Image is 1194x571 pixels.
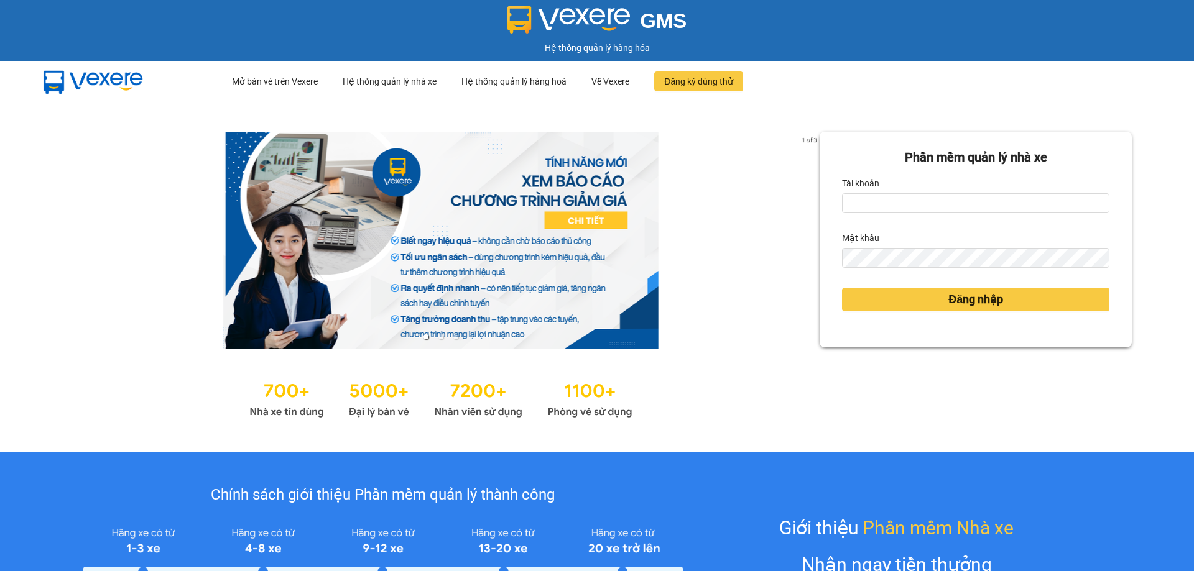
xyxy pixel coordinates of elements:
[842,173,879,193] label: Tài khoản
[343,62,437,101] div: Hệ thống quản lý nhà xe
[842,248,1109,268] input: Mật khẩu
[798,132,820,148] p: 1 of 3
[453,334,458,339] li: slide item 3
[842,148,1109,167] div: Phần mềm quản lý nhà xe
[779,513,1014,542] div: Giới thiệu
[232,62,318,101] div: Mở bán vé trên Vexere
[664,75,733,88] span: Đăng ký dùng thử
[461,62,567,101] div: Hệ thống quản lý hàng hoá
[802,132,820,349] button: next slide / item
[842,288,1109,311] button: Đăng nhập
[842,228,879,248] label: Mật khẩu
[507,19,687,29] a: GMS
[3,41,1191,55] div: Hệ thống quản lý hàng hóa
[31,61,155,102] img: mbUUG5Q.png
[507,6,631,34] img: logo 2
[62,132,80,349] button: previous slide / item
[249,374,632,421] img: Statistics.png
[654,71,743,91] button: Đăng ký dùng thử
[948,291,1003,308] span: Đăng nhập
[842,193,1109,213] input: Tài khoản
[423,334,428,339] li: slide item 1
[591,62,629,101] div: Về Vexere
[83,483,682,507] div: Chính sách giới thiệu Phần mềm quản lý thành công
[438,334,443,339] li: slide item 2
[640,9,687,32] span: GMS
[863,513,1014,542] span: Phần mềm Nhà xe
